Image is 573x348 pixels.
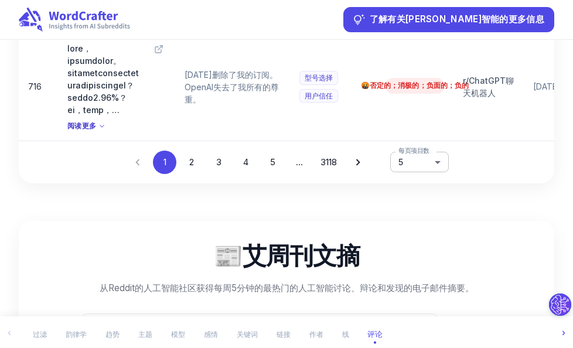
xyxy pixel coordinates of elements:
trans: 否定的；消极的；负面的；负的 [370,80,469,91]
div: 5 [390,152,449,172]
trans: 过滤 [33,328,47,340]
button: 作者 [302,325,330,344]
trans: ChatGPT聊天机器人 [463,76,514,98]
div: … [288,155,311,169]
trans: 每页项目数 [398,147,429,155]
trans: [DATE]删除了我的订阅。OpenAI失去了我所有的尊重。 [185,70,279,104]
trans: r/ [463,76,469,86]
button: Go to next page [346,151,370,174]
input: you@example.com [81,313,438,346]
button: page 1 [153,151,176,174]
trans: 阅读更多 [67,121,96,130]
button: 过滤 [26,325,54,344]
trans: 了解有关[PERSON_NAME]智能的更多信息 [370,13,544,25]
trans: 📰艾周刊文摘 [213,241,360,270]
button: 关键词 [230,325,265,344]
button: 模型 [164,325,192,344]
button: Go to page 4 [234,151,257,174]
trans: 型号选择 [305,74,333,82]
trans: 感情 [204,328,218,340]
trans: 作者 [309,328,323,340]
button: 韵律学 [59,325,94,344]
trans: 评论 [367,327,382,340]
button: 了解有关[PERSON_NAME]智能的更多信息 [343,7,554,32]
button: Go to page 2 [180,151,203,174]
button: Go to page 3118 [315,151,343,174]
trans: 链接 [277,328,291,340]
button: 主题 [131,325,159,344]
button: 趋势 [98,325,127,344]
nav: pagination navigation [124,151,371,174]
trans: 韵律学 [66,328,87,340]
trans: 主题 [138,328,152,340]
button: 感情 [197,325,225,344]
trans: [DATE] [533,81,561,91]
trans: 线 [342,328,349,340]
trans: 关键词 [237,328,258,340]
button: 评论 [360,324,390,344]
trans: 用户信任 [305,92,333,100]
button: 线 [335,325,356,344]
trans: 模型 [171,328,185,340]
trans: 趋势 [105,328,120,340]
button: Go to page 3 [207,151,230,174]
trans: 🤬 [361,80,370,91]
trans: 从Reddit的人工智能社区获得每周5分钟的最热门的人工智能讨论、辩论和发现的电子邮件摘要。 [100,282,474,294]
div: › [559,327,568,337]
button: 链接 [270,325,298,344]
button: Go to page 5 [261,151,284,174]
td: 716 [19,33,58,141]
